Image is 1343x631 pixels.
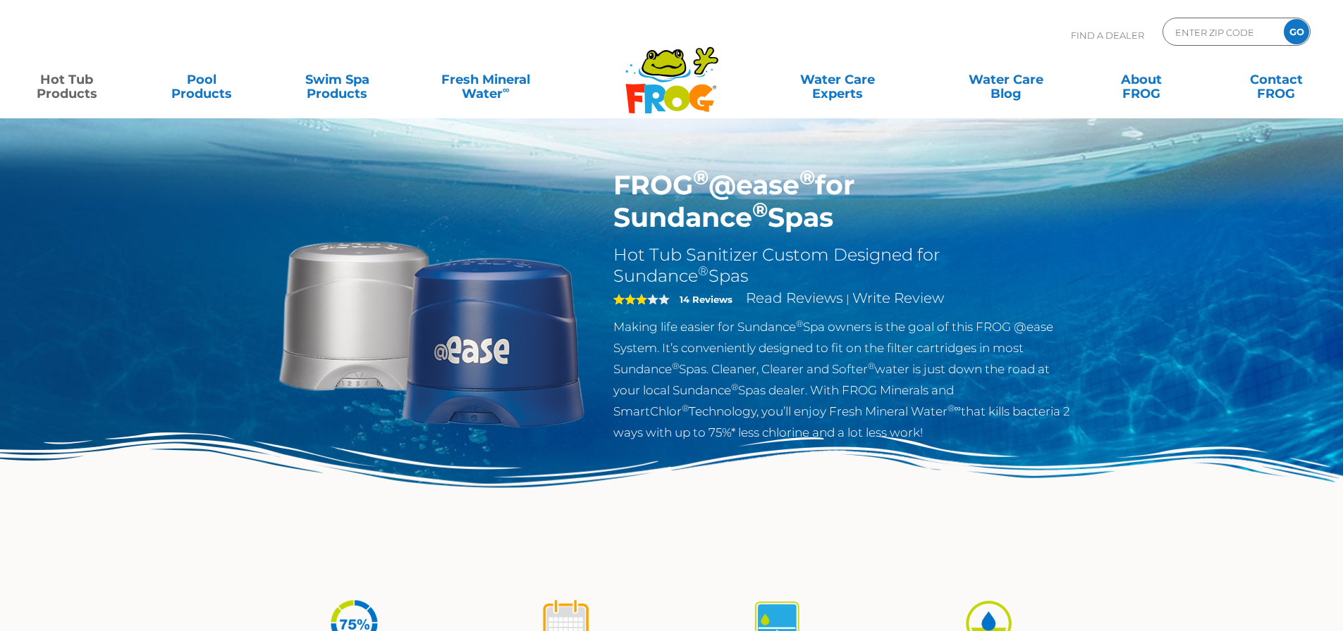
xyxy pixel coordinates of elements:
[746,289,843,306] a: Read Reviews
[698,263,709,279] sup: ®
[796,318,803,329] sup: ®
[613,294,647,305] span: 3
[285,65,390,94] a: Swim SpaProducts
[618,28,726,114] img: Frog Products Logo
[752,65,923,94] a: Water CareExperts
[419,65,551,94] a: Fresh MineralWater∞
[752,197,768,222] sup: ®
[613,244,1074,287] h2: Hot Tub Sanitizer Custom Designed for Sundance Spas
[799,165,815,189] sup: ®
[270,169,593,492] img: Sundance-cartridges-2.png
[613,169,1074,234] h1: FROG @ease for Sundance Spas
[1284,19,1309,44] input: GO
[1224,65,1329,94] a: ContactFROG
[953,65,1058,94] a: Water CareBlog
[503,84,510,95] sup: ∞
[868,361,875,371] sup: ®
[948,403,961,413] sup: ®∞
[1088,65,1194,94] a: AboutFROG
[672,361,679,371] sup: ®
[613,316,1074,443] p: Making life easier for Sundance Spa owners is the goal of this FROG @ease System. It’s convenient...
[14,65,119,94] a: Hot TubProducts
[852,289,944,306] a: Write Review
[693,165,709,189] sup: ®
[149,65,255,94] a: PoolProducts
[682,403,689,413] sup: ®
[680,294,732,305] strong: 14 Reviews
[731,382,738,392] sup: ®
[1071,18,1144,53] p: Find A Dealer
[846,292,850,306] span: |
